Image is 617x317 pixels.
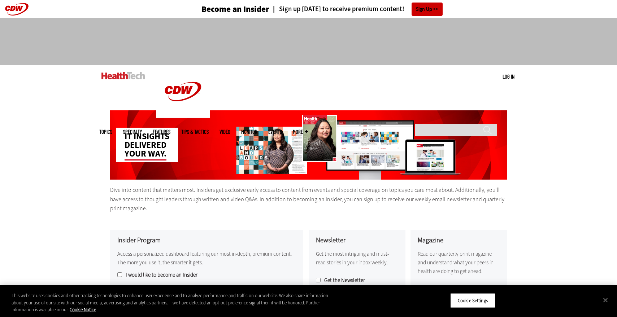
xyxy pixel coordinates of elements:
[117,272,296,278] label: I would like to become an Insider
[123,129,142,135] span: Specialty
[418,237,500,244] h3: Magazine
[110,185,507,213] p: Dive into content that matters most. Insiders get exclusive early access to content from events a...
[174,5,269,13] a: Become an Insider
[316,278,398,283] label: Get the Newsletter
[156,113,210,120] a: CDW
[156,65,210,118] img: Home
[116,128,178,162] div: IT insights delivered
[99,129,112,135] span: Topics
[177,25,440,58] iframe: advertisement
[153,129,170,135] a: Features
[316,250,398,267] p: Get the most intriguing and must-read stories in your inbox weekly.
[70,307,96,313] a: More information about your privacy
[12,292,339,313] div: This website uses cookies and other tracking technologies to enhance user experience and to analy...
[269,6,404,13] a: Sign up [DATE] to receive premium content!
[412,3,443,16] a: Sign Up
[598,292,613,308] button: Close
[181,129,209,135] a: Tips & Tactics
[316,237,398,244] h3: Newsletter
[450,293,495,308] button: Cookie Settings
[418,250,500,276] p: Read our quarterly print magazine and understand what your peers in health are doing to get ahead.
[503,73,514,80] a: Log in
[220,129,230,135] a: Video
[268,129,282,135] a: Events
[293,129,308,135] span: More
[241,129,257,135] a: MonITor
[117,250,296,267] p: Access a personalized dashboard featuring our most in-depth, premium content. The more you use it...
[503,73,514,80] div: User menu
[201,5,269,13] h3: Become an Insider
[117,237,296,244] h3: Insider Program
[101,72,145,79] img: Home
[125,148,166,160] span: your way.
